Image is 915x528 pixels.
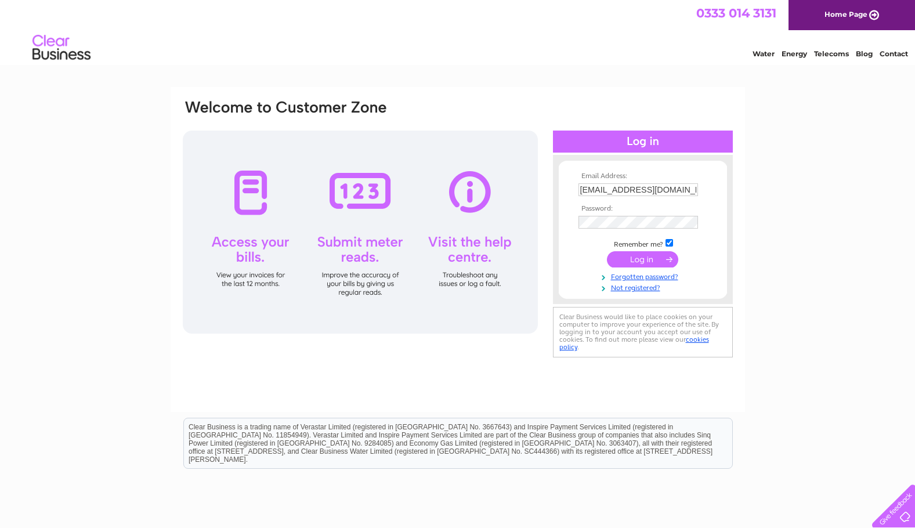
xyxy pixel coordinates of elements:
th: Email Address: [576,172,710,180]
a: Not registered? [578,281,710,292]
a: Telecoms [814,49,849,58]
a: Energy [782,49,807,58]
th: Password: [576,205,710,213]
td: Remember me? [576,237,710,249]
a: Water [753,49,775,58]
a: cookies policy [559,335,709,351]
img: logo.png [32,30,91,66]
a: Blog [856,49,873,58]
a: Forgotten password? [578,270,710,281]
a: 0333 014 3131 [696,6,776,20]
div: Clear Business is a trading name of Verastar Limited (registered in [GEOGRAPHIC_DATA] No. 3667643... [184,6,732,56]
a: Contact [880,49,908,58]
input: Submit [607,251,678,267]
div: Clear Business would like to place cookies on your computer to improve your experience of the sit... [553,307,733,357]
